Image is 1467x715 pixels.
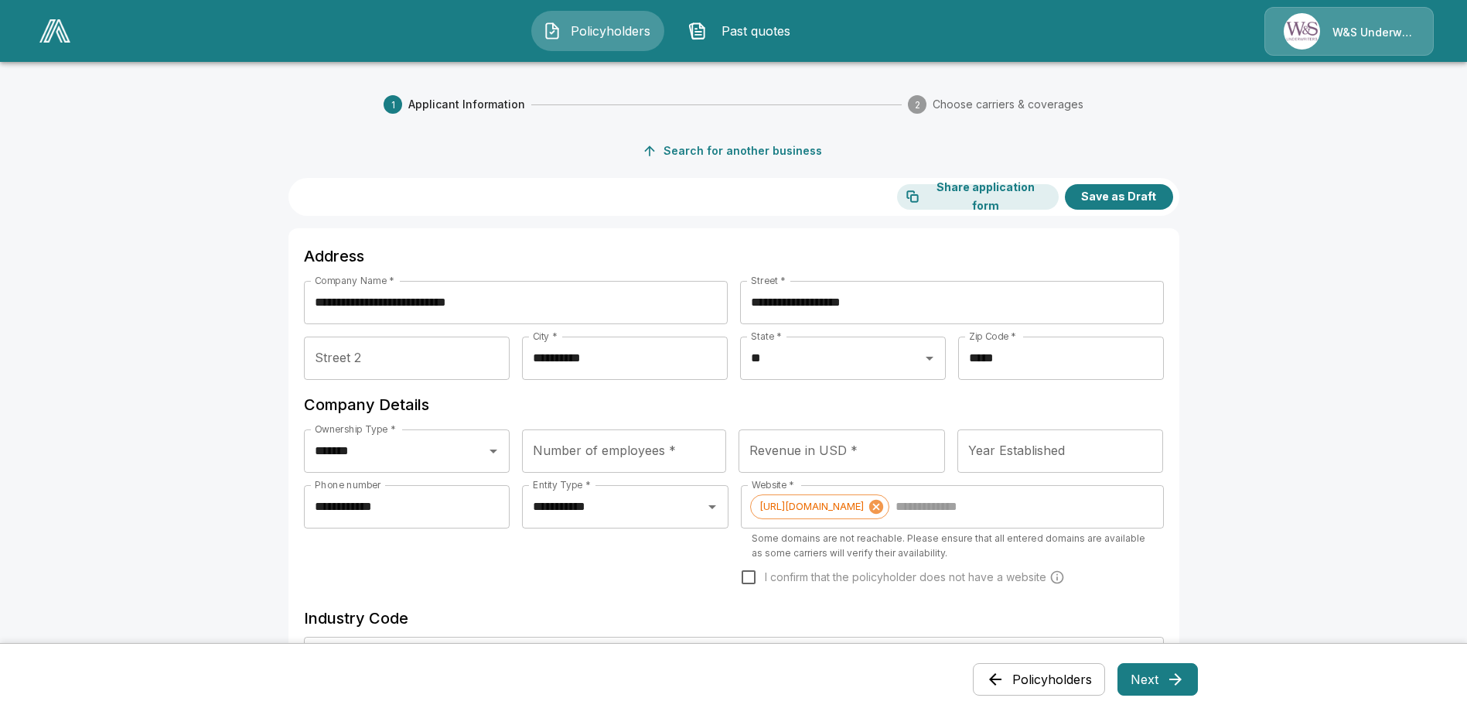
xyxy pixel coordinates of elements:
button: Open [919,347,940,369]
text: 2 [915,99,920,111]
label: Phone number [315,478,381,491]
svg: Carriers run a cyber security scan on the policyholders' websites. Please enter a website wheneve... [1049,570,1065,585]
button: Policyholders [973,663,1105,696]
img: Past quotes Icon [688,22,707,40]
img: AA Logo [39,19,70,43]
button: Next [1117,663,1198,696]
span: Applicant Information [408,97,525,112]
label: Company Name * [315,274,394,287]
label: Entity Type * [533,478,590,491]
button: Open [483,440,504,462]
span: I confirm that the policyholder does not have a website [765,570,1046,585]
span: [URL][DOMAIN_NAME] [751,498,872,515]
span: Choose carriers & coverages [933,97,1083,112]
label: State * [751,330,782,343]
span: Policyholders [568,22,653,40]
label: Zip Code * [969,330,1016,343]
button: Open [701,496,723,518]
label: Website * [752,478,794,491]
text: 1 [391,99,394,111]
p: Some domains are not reachable. Please ensure that all entered domains are available as some carr... [752,531,1152,562]
label: Ownership Type * [315,422,395,436]
label: Street * [751,274,786,287]
button: Save as Draft [1065,184,1173,210]
h6: Company Details [304,392,1164,417]
button: Search for another business [639,137,828,166]
div: [URL][DOMAIN_NAME] [750,494,889,519]
span: Past quotes [713,22,798,40]
label: City * [533,330,558,343]
h6: Address [304,244,1164,269]
button: Past quotes IconPast quotes [677,11,810,51]
h6: Industry Code [304,606,1164,631]
img: Policyholders Icon [543,22,561,40]
button: Policyholders IconPolicyholders [531,11,664,51]
button: Share application form [897,184,1059,210]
